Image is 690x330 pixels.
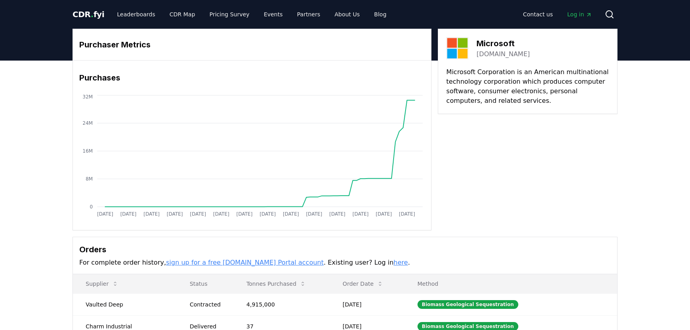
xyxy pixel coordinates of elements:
span: CDR fyi [73,10,104,19]
p: Method [411,280,611,288]
tspan: [DATE] [97,211,114,217]
h3: Microsoft [476,37,530,49]
tspan: 32M [82,94,93,100]
tspan: 8M [86,176,93,182]
tspan: [DATE] [306,211,322,217]
a: here [394,259,408,266]
a: Leaderboards [111,7,162,22]
td: [DATE] [330,293,405,315]
tspan: [DATE] [399,211,416,217]
tspan: [DATE] [237,211,253,217]
a: [DOMAIN_NAME] [476,49,530,59]
tspan: 0 [90,204,93,210]
p: Microsoft Corporation is an American multinational technology corporation which produces computer... [446,67,609,106]
span: Log in [567,10,592,18]
button: Tonnes Purchased [240,276,312,292]
img: Microsoft-logo [446,37,468,59]
tspan: [DATE] [376,211,392,217]
h3: Purchases [79,72,425,84]
a: CDR Map [163,7,202,22]
a: sign up for a free [DOMAIN_NAME] Portal account [166,259,324,266]
a: Contact us [517,7,559,22]
tspan: [DATE] [120,211,137,217]
a: Partners [291,7,327,22]
tspan: [DATE] [329,211,346,217]
td: 4,915,000 [234,293,330,315]
span: . [91,10,94,19]
p: For complete order history, . Existing user? Log in . [79,258,611,267]
tspan: [DATE] [283,211,299,217]
nav: Main [517,7,598,22]
nav: Main [111,7,393,22]
tspan: [DATE] [167,211,183,217]
td: Vaulted Deep [73,293,177,315]
tspan: [DATE] [213,211,229,217]
div: Contracted [190,301,227,308]
a: CDR.fyi [73,9,104,20]
tspan: 24M [82,120,93,126]
a: Events [257,7,289,22]
h3: Purchaser Metrics [79,39,425,51]
tspan: [DATE] [260,211,276,217]
button: Order Date [336,276,390,292]
h3: Orders [79,244,611,255]
tspan: [DATE] [190,211,206,217]
a: Blog [368,7,393,22]
div: Biomass Geological Sequestration [418,300,518,309]
tspan: [DATE] [353,211,369,217]
tspan: [DATE] [143,211,160,217]
button: Supplier [79,276,125,292]
tspan: 16M [82,148,93,154]
a: Log in [561,7,598,22]
a: About Us [328,7,366,22]
p: Status [183,280,227,288]
a: Pricing Survey [203,7,256,22]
